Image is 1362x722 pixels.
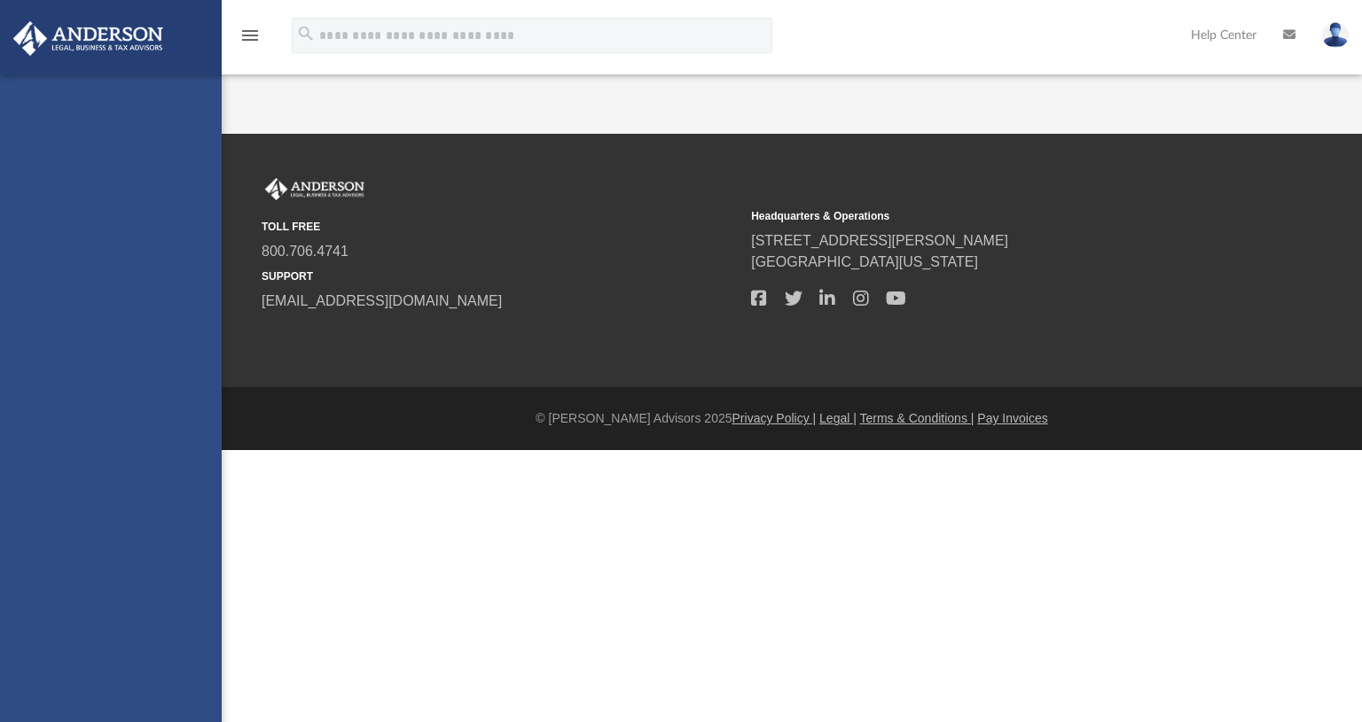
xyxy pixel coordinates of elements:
a: Terms & Conditions | [860,411,975,425]
i: menu [239,25,261,46]
a: Privacy Policy | [732,411,817,425]
small: SUPPORT [262,268,739,284]
img: Anderson Advisors Platinum Portal [262,178,368,201]
a: Legal | [819,411,857,425]
i: search [296,24,316,43]
small: Headquarters & Operations [751,208,1228,224]
a: [GEOGRAPHIC_DATA][US_STATE] [751,254,978,269]
a: menu [239,34,261,46]
a: [EMAIL_ADDRESS][DOMAIN_NAME] [262,293,502,308]
a: [STREET_ADDRESS][PERSON_NAME] [751,233,1008,248]
img: Anderson Advisors Platinum Portal [8,21,168,56]
small: TOLL FREE [262,219,739,235]
img: User Pic [1322,22,1349,48]
a: 800.706.4741 [262,244,348,259]
a: Pay Invoices [977,411,1047,425]
div: © [PERSON_NAME] Advisors 2025 [222,409,1362,428]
